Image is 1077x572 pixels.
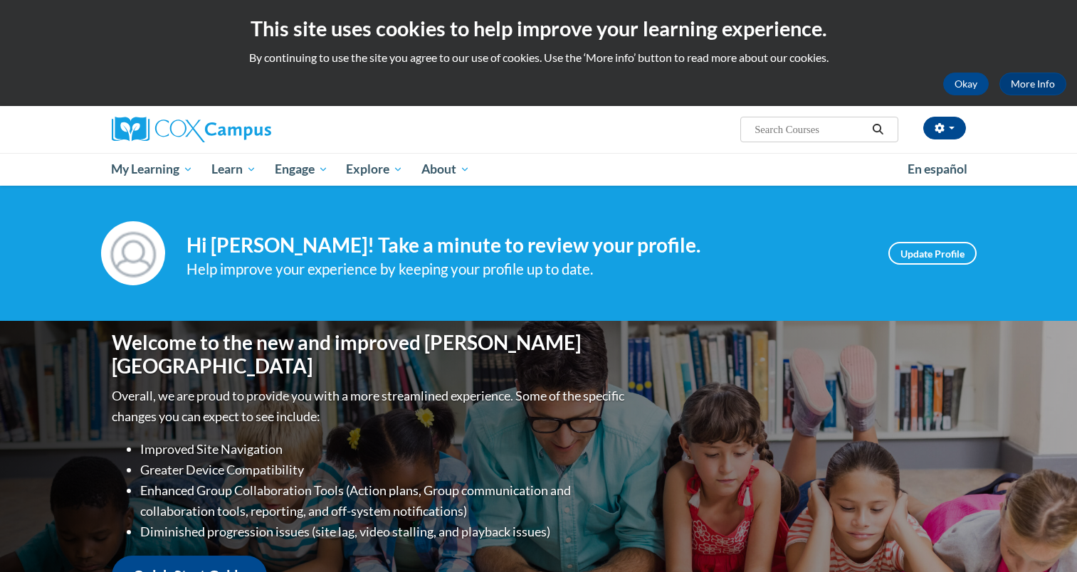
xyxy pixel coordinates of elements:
a: My Learning [103,153,203,186]
span: Engage [275,161,328,178]
button: Search [867,121,888,138]
li: Enhanced Group Collaboration Tools (Action plans, Group communication and collaboration tools, re... [140,480,628,521]
li: Greater Device Compatibility [140,460,628,480]
input: Search Courses [753,121,867,138]
span: Explore [346,161,403,178]
a: Update Profile [888,242,977,265]
a: More Info [999,73,1066,95]
h1: Welcome to the new and improved [PERSON_NAME][GEOGRAPHIC_DATA] [112,331,628,378]
h2: This site uses cookies to help improve your learning experience. [11,14,1066,43]
a: Cox Campus [112,117,382,142]
a: Engage [266,153,337,186]
li: Diminished progression issues (site lag, video stalling, and playback issues) [140,521,628,542]
li: Improved Site Navigation [140,439,628,460]
span: Learn [211,161,256,178]
div: Help improve your experience by keeping your profile up to date. [186,258,867,281]
h4: Hi [PERSON_NAME]! Take a minute to review your profile. [186,233,867,258]
img: Profile Image [101,221,165,285]
iframe: Button to launch messaging window [1020,515,1066,561]
a: Learn [202,153,266,186]
button: Okay [943,73,989,95]
span: About [421,161,470,178]
a: En español [898,154,977,184]
p: By continuing to use the site you agree to our use of cookies. Use the ‘More info’ button to read... [11,50,1066,65]
span: En español [908,161,967,176]
p: Overall, we are proud to provide you with a more streamlined experience. Some of the specific cha... [112,386,628,427]
a: Explore [337,153,412,186]
a: About [412,153,479,186]
button: Account Settings [923,117,966,139]
div: Main menu [90,153,987,186]
img: Cox Campus [112,117,271,142]
span: My Learning [111,161,193,178]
